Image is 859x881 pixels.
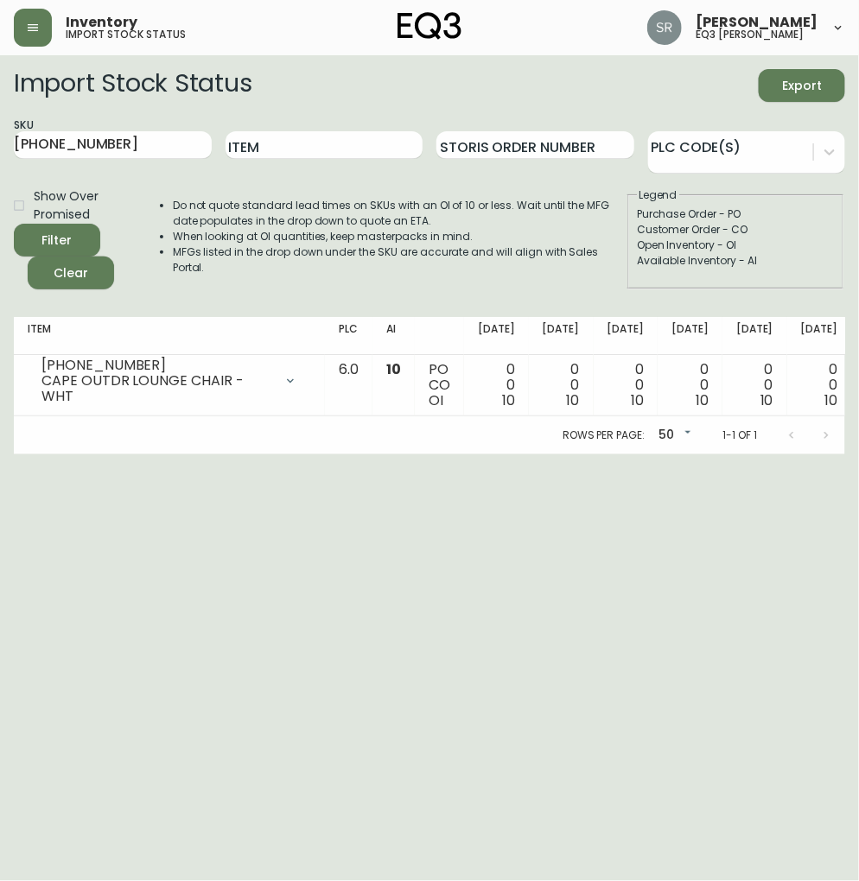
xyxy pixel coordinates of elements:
span: 10 [760,390,773,410]
span: Inventory [66,16,137,29]
th: Item [14,317,325,355]
span: 10 [567,390,580,410]
div: Available Inventory - AI [637,253,834,269]
div: 0 0 [478,362,515,409]
th: [DATE] [594,317,659,355]
th: [DATE] [787,317,852,355]
div: [PHONE_NUMBER] [41,358,273,373]
div: Filter [42,230,73,251]
span: 10 [696,390,709,410]
button: Clear [28,257,114,289]
h2: Import Stock Status [14,69,251,102]
span: 10 [502,390,515,410]
th: [DATE] [658,317,722,355]
span: Export [773,75,831,97]
td: 6.0 [325,355,372,416]
span: Clear [41,263,100,284]
span: 10 [386,359,401,379]
th: [DATE] [722,317,787,355]
div: 0 0 [801,362,838,409]
h5: import stock status [66,29,186,40]
div: 0 0 [608,362,645,409]
th: PLC [325,317,372,355]
div: 50 [652,421,695,450]
th: AI [372,317,415,355]
div: Open Inventory - OI [637,238,834,253]
div: PO CO [429,362,450,409]
th: [DATE] [464,317,529,355]
div: Purchase Order - PO [637,206,834,222]
legend: Legend [637,187,679,203]
p: Rows per page: [563,428,645,443]
span: 10 [631,390,644,410]
img: logo [398,12,461,40]
p: 1-1 of 1 [722,428,757,443]
div: [PHONE_NUMBER]CAPE OUTDR LOUNGE CHAIR - WHT [28,362,311,400]
div: 0 0 [671,362,709,409]
img: ecb3b61e70eec56d095a0ebe26764225 [647,10,682,45]
div: CAPE OUTDR LOUNGE CHAIR - WHT [41,373,273,404]
div: 0 0 [736,362,773,409]
li: MFGs listed in the drop down under the SKU are accurate and will align with Sales Portal. [173,244,626,276]
span: [PERSON_NAME] [696,16,818,29]
h5: eq3 [PERSON_NAME] [696,29,804,40]
li: Do not quote standard lead times on SKUs with an OI of 10 or less. Wait until the MFG date popula... [173,198,626,229]
span: Show Over Promised [34,187,124,224]
button: Filter [14,224,100,257]
button: Export [759,69,845,102]
div: 0 0 [543,362,580,409]
li: When looking at OI quantities, keep masterpacks in mind. [173,229,626,244]
th: [DATE] [529,317,594,355]
span: OI [429,390,443,410]
div: Customer Order - CO [637,222,834,238]
span: 10 [825,390,838,410]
